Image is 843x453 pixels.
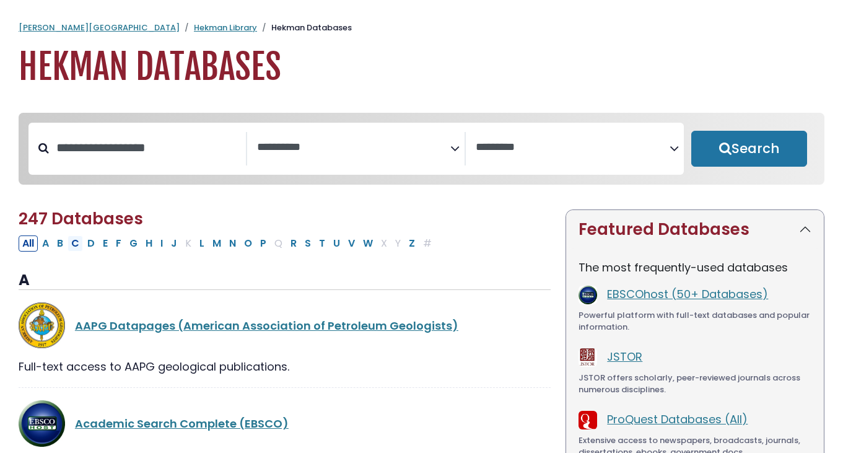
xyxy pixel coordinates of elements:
[691,131,808,167] button: Submit for Search Results
[607,411,748,427] a: ProQuest Databases (All)
[19,358,551,375] div: Full-text access to AAPG geological publications.
[566,210,824,249] button: Featured Databases
[257,141,450,154] textarea: Search
[49,138,246,158] input: Search database by title or keyword
[344,235,359,252] button: Filter Results V
[68,235,83,252] button: Filter Results C
[476,141,669,154] textarea: Search
[287,235,300,252] button: Filter Results R
[19,235,437,250] div: Alpha-list to filter by first letter of database name
[405,235,419,252] button: Filter Results Z
[142,235,156,252] button: Filter Results H
[157,235,167,252] button: Filter Results I
[38,235,53,252] button: Filter Results A
[607,286,768,302] a: EBSCOhost (50+ Databases)
[301,235,315,252] button: Filter Results S
[99,235,111,252] button: Filter Results E
[75,318,458,333] a: AAPG Datapages (American Association of Petroleum Geologists)
[126,235,141,252] button: Filter Results G
[19,22,180,33] a: [PERSON_NAME][GEOGRAPHIC_DATA]
[225,235,240,252] button: Filter Results N
[19,46,824,88] h1: Hekman Databases
[112,235,125,252] button: Filter Results F
[53,235,67,252] button: Filter Results B
[19,113,824,185] nav: Search filters
[330,235,344,252] button: Filter Results U
[607,349,642,364] a: JSTOR
[256,235,270,252] button: Filter Results P
[209,235,225,252] button: Filter Results M
[75,416,289,431] a: Academic Search Complete (EBSCO)
[315,235,329,252] button: Filter Results T
[19,271,551,290] h3: A
[257,22,352,34] li: Hekman Databases
[19,208,143,230] span: 247 Databases
[359,235,377,252] button: Filter Results W
[196,235,208,252] button: Filter Results L
[194,22,257,33] a: Hekman Library
[240,235,256,252] button: Filter Results O
[19,22,824,34] nav: breadcrumb
[84,235,98,252] button: Filter Results D
[579,309,811,333] div: Powerful platform with full-text databases and popular information.
[167,235,181,252] button: Filter Results J
[19,235,38,252] button: All
[579,372,811,396] div: JSTOR offers scholarly, peer-reviewed journals across numerous disciplines.
[579,259,811,276] p: The most frequently-used databases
